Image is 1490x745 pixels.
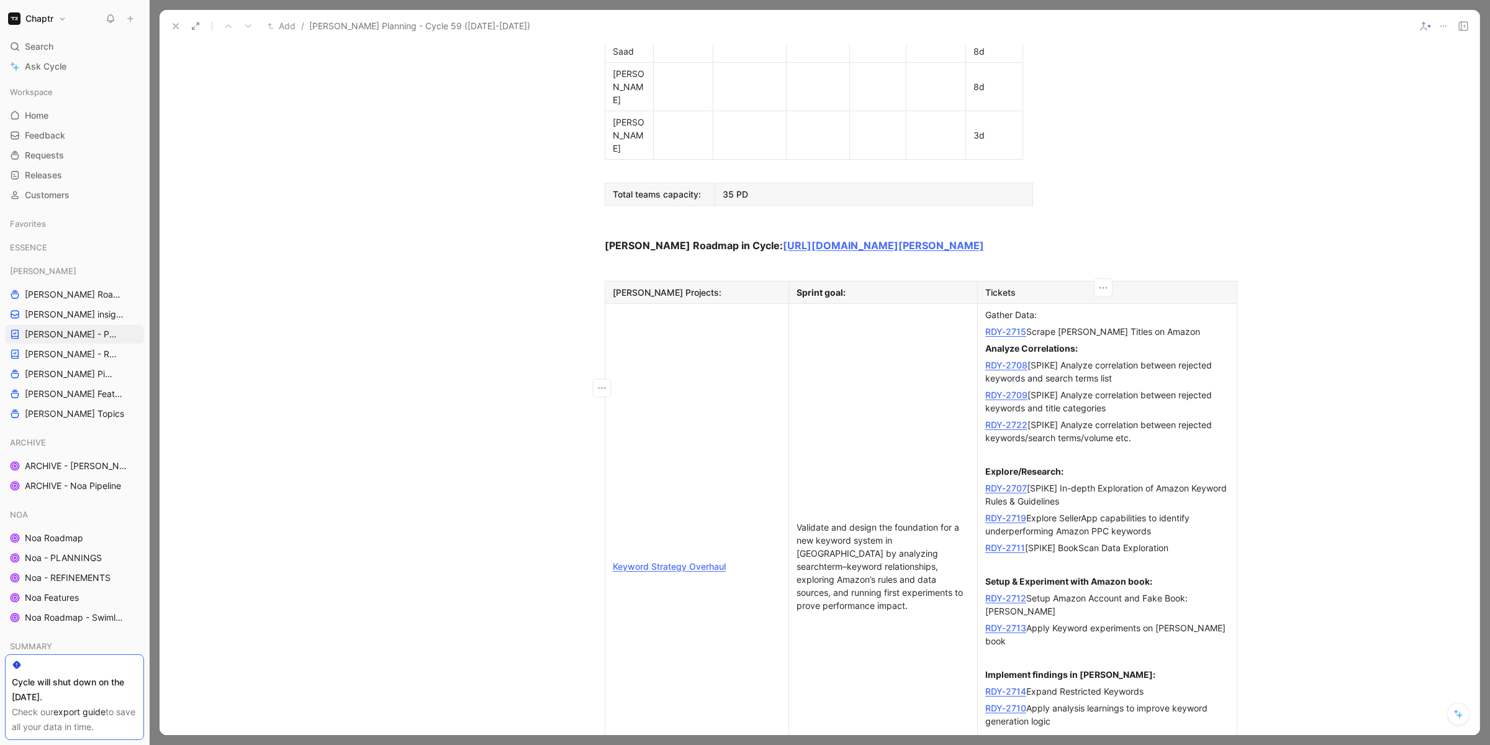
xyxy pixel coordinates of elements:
[5,477,144,495] a: ARCHIVE - Noa Pipeline
[5,37,144,56] div: Search
[985,685,1229,698] div: Expand Restricted Keywords
[5,365,144,383] a: [PERSON_NAME] Pipeline
[12,675,137,705] div: Cycle will shut down on the [DATE].
[5,433,144,495] div: ARCHIVEARCHIVE - [PERSON_NAME] PipelineARCHIVE - Noa Pipeline
[25,348,120,360] span: [PERSON_NAME] - REFINEMENTS
[25,308,127,321] span: [PERSON_NAME] insights
[985,418,1229,444] div: [SPIKE] Analyze correlation between rejected keywords/search terms/volume etc.
[613,67,646,106] div: [PERSON_NAME]
[25,328,119,341] span: [PERSON_NAME] - PLANNINGS
[10,86,53,98] span: Workspace
[25,368,115,380] span: [PERSON_NAME] Pipeline
[985,483,1027,493] a: RDY-2707
[5,146,144,165] a: Requests
[5,214,144,233] div: Favorites
[25,460,130,472] span: ARCHIVE - [PERSON_NAME] Pipeline
[5,83,144,101] div: Workspace
[613,286,781,299] div: [PERSON_NAME] Projects:
[797,287,846,298] span: Sprint goal:
[25,408,124,420] span: [PERSON_NAME] Topics
[5,325,144,344] a: [PERSON_NAME] - PLANNINGS
[5,505,144,627] div: NOANoa RoadmapNoa - PLANNINGSNoa - REFINEMENTSNoa FeaturesNoa Roadmap - Swimlanes
[985,592,1229,618] div: Setup Amazon Account and Fake Book: [PERSON_NAME]
[8,12,20,25] img: Chaptr
[985,308,1229,321] div: Gather Data:
[5,588,144,607] a: Noa Features
[985,576,1152,587] strong: Setup & Experiment with Amazon book:
[5,106,144,125] a: Home
[5,345,144,363] a: [PERSON_NAME] - REFINEMENTS
[613,45,646,58] div: Saad
[25,388,127,400] span: [PERSON_NAME] Features
[25,592,79,604] span: Noa Features
[25,552,102,564] span: Noa - PLANNINGS
[309,19,530,34] span: [PERSON_NAME] Planning - Cycle 59 ([DATE]-[DATE])
[985,359,1229,385] div: [SPIKE] Analyze correlation between rejected keywords and search terms list
[25,532,83,544] span: Noa Roadmap
[5,262,144,280] div: [PERSON_NAME]
[973,45,1015,58] div: 8d
[985,686,1026,697] a: RDY-2714
[10,241,47,254] span: ESSENCE
[985,621,1229,647] div: Apply Keyword experiments on [PERSON_NAME] book
[10,265,76,277] span: [PERSON_NAME]
[25,611,127,624] span: Noa Roadmap - Swimlanes
[985,511,1229,537] div: Explore SellerApp capabilities to identify underperforming Amazon PPC keywords
[10,217,46,230] span: Favorites
[985,702,1229,728] div: Apply analysis learnings to improve keyword generation logic
[5,186,144,204] a: Customers
[613,116,646,155] div: [PERSON_NAME]
[985,325,1229,338] div: Scrape [PERSON_NAME] Titles on Amazon
[973,80,1015,93] div: 8d
[985,593,1026,603] a: RDY-2712
[985,343,1078,354] strong: Analyze Correlations:
[985,623,1026,633] a: RDY-2713
[5,10,70,27] button: ChaptrChaptr
[985,703,1026,713] a: RDY-2710
[25,109,48,122] span: Home
[5,385,144,403] a: [PERSON_NAME] Features
[985,541,1229,554] div: [SPIKE] BookScan Data Exploration
[5,238,144,260] div: ESSENCE
[797,521,970,612] div: Validate and design the foundation for a new keyword system in [GEOGRAPHIC_DATA] by analyzing sea...
[25,13,53,24] h1: Chaptr
[25,288,123,301] span: [PERSON_NAME] Roadmap - open items
[10,436,46,449] span: ARCHIVE
[12,705,137,734] div: Check our to save all your data in time.
[25,149,64,162] span: Requests
[985,286,1229,299] div: Tickets
[25,480,121,492] span: ARCHIVE - Noa Pipeline
[53,706,106,717] a: export guide
[5,166,144,185] a: Releases
[25,189,70,201] span: Customers
[5,457,144,475] a: ARCHIVE - [PERSON_NAME] Pipeline
[25,169,62,181] span: Releases
[5,608,144,627] a: Noa Roadmap - Swimlanes
[5,305,144,324] a: [PERSON_NAME] insights
[5,529,144,547] a: Noa Roadmap
[613,561,726,572] a: Keyword Strategy Overhaul
[5,433,144,452] div: ARCHIVE
[783,239,984,252] a: [URL][DOMAIN_NAME][PERSON_NAME]
[985,419,1027,430] a: RDY-2722
[613,188,707,201] div: Total teams capacity:
[985,542,1025,553] a: RDY-2711
[25,59,66,74] span: Ask Cycle
[25,572,111,584] span: Noa - REFINEMENTS
[264,19,299,34] button: Add
[5,569,144,587] a: Noa - REFINEMENTS
[985,360,1027,370] a: RDY-2708
[5,549,144,567] a: Noa - PLANNINGS
[5,285,144,304] a: [PERSON_NAME] Roadmap - open items
[985,669,1155,680] strong: Implement findings in [PERSON_NAME]:
[985,388,1229,414] div: [SPIKE] Analyze correlation between rejected keywords and title categories
[301,19,304,34] span: /
[25,39,53,54] span: Search
[985,482,1229,508] div: [SPIKE] In-depth Exploration of Amazon Keyword Rules & Guidelines
[10,640,52,652] span: SUMMARY
[5,637,144,659] div: SUMMARY
[973,129,1015,142] div: 3d
[25,129,65,142] span: Feedback
[5,404,144,423] a: [PERSON_NAME] Topics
